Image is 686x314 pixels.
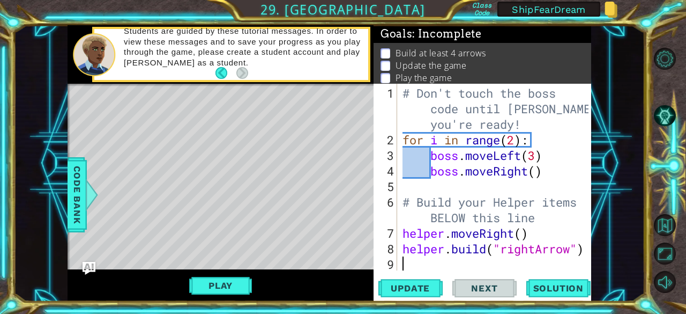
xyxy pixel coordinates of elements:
[189,275,252,296] button: Play
[376,179,397,194] div: 5
[376,241,397,257] div: 8
[376,85,397,132] div: 1
[471,2,493,17] label: Class Code
[376,148,397,163] div: 3
[376,194,397,225] div: 6
[523,283,594,294] span: Solution
[396,47,486,59] p: Build at least 4 arrows
[655,211,686,240] a: Back to Map
[376,257,397,272] div: 9
[376,225,397,241] div: 7
[605,2,617,18] img: Copy class code
[215,67,236,79] button: Back
[381,27,482,41] span: Goals
[83,262,95,275] button: Ask AI
[69,162,86,227] span: Code Bank
[396,72,452,84] p: Play the game
[460,283,508,294] span: Next
[526,278,591,300] button: Solution
[452,278,517,300] button: Next
[654,105,676,127] button: AI Hint
[380,283,441,294] span: Update
[124,26,361,68] p: Students are guided by these tutorial messages. In order to view these messages and to save your ...
[378,278,443,300] button: Update
[654,214,676,236] button: Back to Map
[654,243,676,265] button: Maximize Browser
[654,271,676,293] button: Mute
[396,60,466,71] p: Update the game
[376,132,397,148] div: 2
[412,27,481,40] span: : Incomplete
[376,163,397,179] div: 4
[236,67,248,79] button: Next
[654,48,676,70] button: Level Options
